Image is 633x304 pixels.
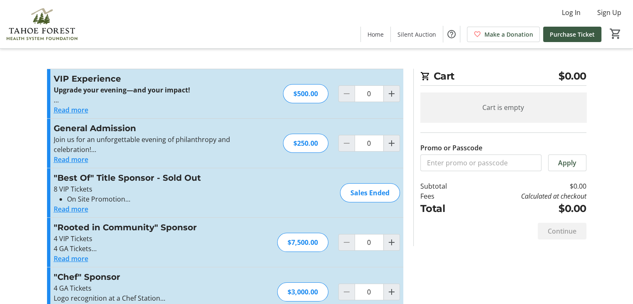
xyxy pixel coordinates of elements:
label: Promo or Passcode [420,143,482,153]
input: "Chef" Sponsor Quantity [355,284,384,300]
strong: Upgrade your evening—and your impact! [54,85,190,95]
button: Read more [54,204,88,214]
span: Apply [558,158,576,168]
div: $3,000.00 [277,282,328,302]
span: Make a Donation [484,30,533,39]
p: 8 VIP Tickets [54,184,236,194]
button: Increment by one [384,284,400,300]
td: Fees [420,191,469,201]
span: Log In [562,7,581,17]
input: VIP Experience Quantity [355,85,384,102]
button: Increment by one [384,135,400,151]
td: Total [420,201,469,216]
a: Home [361,27,390,42]
div: Sales Ended [340,183,400,202]
a: Silent Auction [391,27,443,42]
div: $7,500.00 [277,233,328,252]
span: Purchase Ticket [550,30,595,39]
td: Calculated at checkout [468,191,586,201]
td: Subtotal [420,181,469,191]
button: Read more [54,105,88,115]
button: Read more [54,254,88,264]
button: Sign Up [591,6,628,19]
div: $500.00 [283,84,328,103]
p: 4 VIP Tickets [54,234,236,244]
span: Home [367,30,384,39]
p: Join us for an unforgettable evening of philanthropy and celebration! [54,135,236,154]
h3: "Best Of" Title Sponsor - Sold Out [54,172,236,184]
h3: VIP Experience [54,72,236,85]
input: "Rooted in Community" Sponsor Quantity [355,234,384,251]
button: Apply [548,154,586,171]
a: Purchase Ticket [543,27,601,42]
button: Read more [54,154,88,164]
button: Log In [555,6,587,19]
td: $0.00 [468,201,586,216]
td: $0.00 [468,181,586,191]
button: Increment by one [384,234,400,250]
h2: Cart [420,69,586,86]
button: Increment by one [384,86,400,102]
button: Help [443,26,460,42]
p: 4 GA Tickets [54,244,236,254]
input: General Admission Quantity [355,135,384,152]
a: Make a Donation [467,27,540,42]
h3: "Rooted in Community" Sponsor [54,221,236,234]
span: $0.00 [559,69,586,84]
span: Silent Auction [397,30,436,39]
h3: General Admission [54,122,236,135]
p: 4 GA Tickets [54,283,236,293]
button: Cart [608,26,623,41]
p: Logo recognition at a Chef Station [54,293,236,303]
h3: "Chef" Sponsor [54,271,236,283]
div: Cart is empty [420,92,586,122]
div: $250.00 [283,134,328,153]
li: On Site Promotion [67,194,236,204]
input: Enter promo or passcode [420,154,541,171]
span: Sign Up [597,7,621,17]
img: Tahoe Forest Health System Foundation's Logo [5,3,79,45]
